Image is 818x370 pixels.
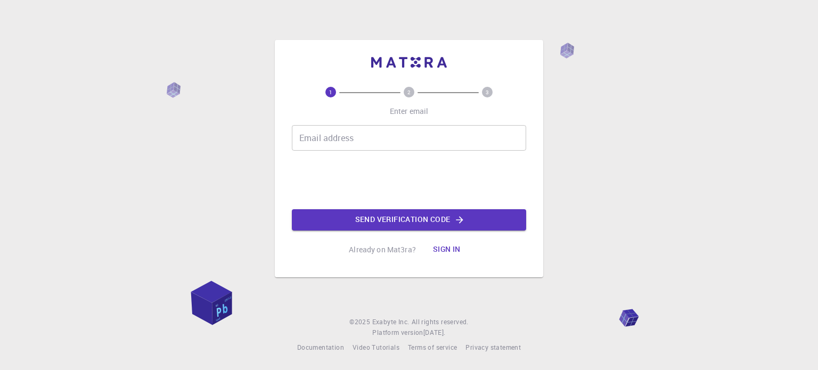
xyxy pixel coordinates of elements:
span: Platform version [372,327,423,338]
a: Exabyte Inc. [372,317,410,327]
a: Privacy statement [465,342,521,353]
text: 1 [329,88,332,96]
span: Documentation [297,343,344,351]
span: Privacy statement [465,343,521,351]
span: © 2025 [349,317,372,327]
a: [DATE]. [423,327,446,338]
p: Already on Mat3ra? [349,244,416,255]
a: Documentation [297,342,344,353]
span: Exabyte Inc. [372,317,410,326]
a: Terms of service [408,342,457,353]
span: All rights reserved. [412,317,469,327]
button: Send verification code [292,209,526,231]
text: 2 [407,88,411,96]
iframe: reCAPTCHA [328,159,490,201]
span: Terms of service [408,343,457,351]
a: Video Tutorials [353,342,399,353]
text: 3 [486,88,489,96]
span: [DATE] . [423,328,446,336]
button: Sign in [424,239,469,260]
p: Enter email [390,106,429,117]
span: Video Tutorials [353,343,399,351]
